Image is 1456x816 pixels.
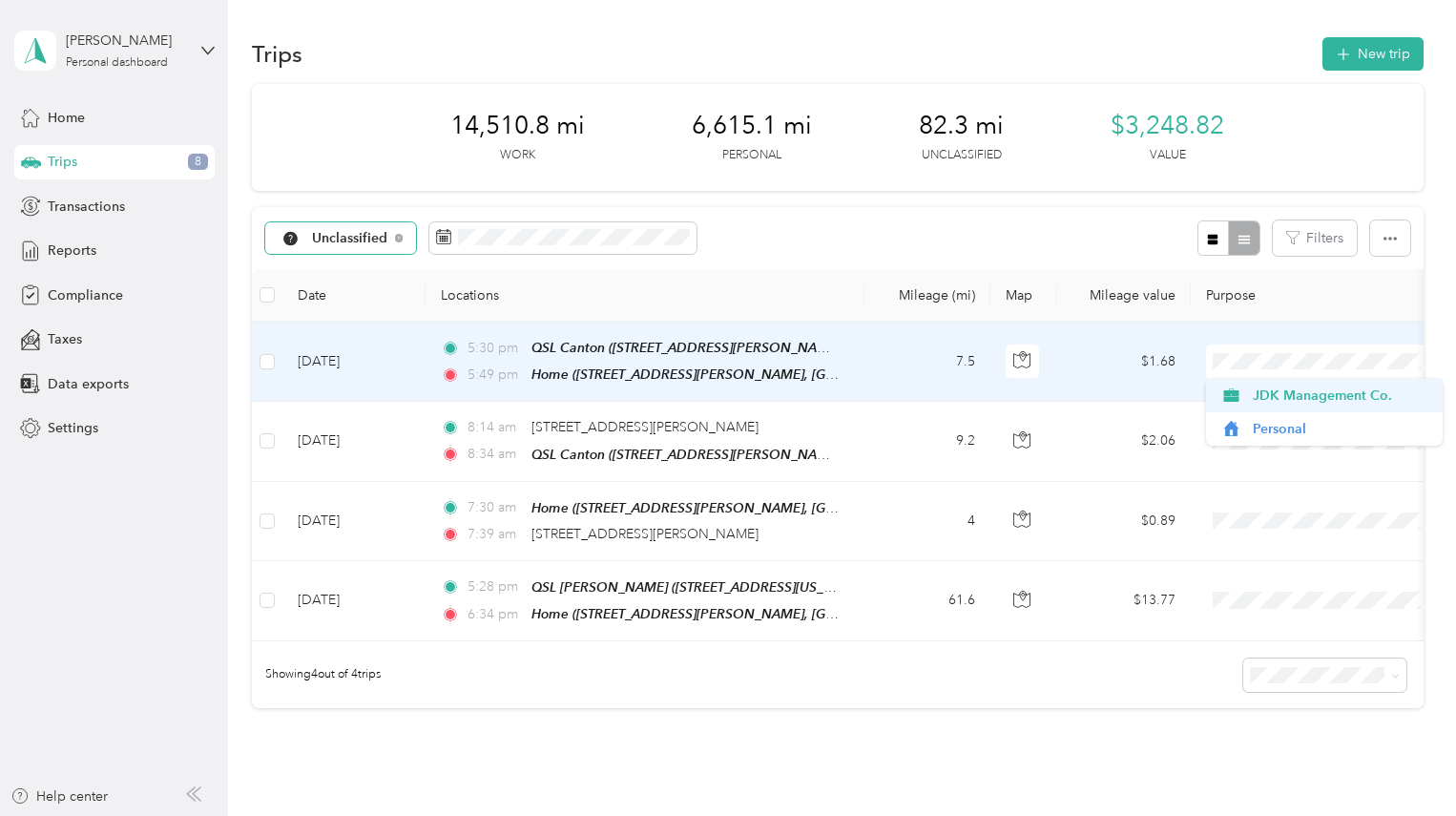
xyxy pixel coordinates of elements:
[1150,147,1186,164] p: Value
[500,147,535,164] p: Work
[531,606,1024,622] span: Home ([STREET_ADDRESS][PERSON_NAME], [GEOGRAPHIC_DATA], [US_STATE])
[48,285,123,305] span: Compliance
[282,561,426,641] td: [DATE]
[282,269,426,322] th: Date
[1057,402,1191,481] td: $2.06
[1057,482,1191,561] td: $0.89
[919,111,1004,141] span: 82.3 mi
[282,482,426,561] td: [DATE]
[531,500,1024,516] span: Home ([STREET_ADDRESS][PERSON_NAME], [GEOGRAPHIC_DATA], [US_STATE])
[426,269,864,322] th: Locations
[468,338,522,359] span: 5:30 pm
[990,269,1057,322] th: Map
[48,152,77,172] span: Trips
[48,418,98,438] span: Settings
[864,482,990,561] td: 4
[10,786,108,806] button: Help center
[1057,322,1191,402] td: $1.68
[468,604,522,625] span: 6:34 pm
[1349,709,1456,816] iframe: Everlance-gr Chat Button Frame
[282,402,426,481] td: [DATE]
[531,366,1024,383] span: Home ([STREET_ADDRESS][PERSON_NAME], [GEOGRAPHIC_DATA], [US_STATE])
[48,329,82,349] span: Taxes
[450,111,585,141] span: 14,510.8 mi
[531,579,866,596] span: QSL [PERSON_NAME] ([STREET_ADDRESS][US_STATE])
[922,147,1002,164] p: Unclassified
[468,417,522,438] span: 8:14 am
[531,419,759,435] span: [STREET_ADDRESS][PERSON_NAME]
[531,447,911,463] span: QSL Canton ([STREET_ADDRESS][PERSON_NAME][US_STATE])
[864,322,990,402] td: 7.5
[252,44,302,64] h1: Trips
[468,365,522,386] span: 5:49 pm
[864,269,990,322] th: Mileage (mi)
[66,31,185,51] div: [PERSON_NAME]
[468,497,522,518] span: 7:30 am
[864,402,990,481] td: 9.2
[1111,111,1224,141] span: $3,248.82
[1253,419,1429,439] span: Personal
[468,444,522,465] span: 8:34 am
[468,524,522,545] span: 7:39 am
[48,241,96,261] span: Reports
[282,322,426,402] td: [DATE]
[66,57,168,69] div: Personal dashboard
[1273,220,1357,256] button: Filters
[1253,386,1429,406] span: JDK Management Co.
[692,111,812,141] span: 6,615.1 mi
[531,340,911,356] span: QSL Canton ([STREET_ADDRESS][PERSON_NAME][US_STATE])
[1057,561,1191,641] td: $13.77
[252,666,381,683] span: Showing 4 out of 4 trips
[48,374,129,394] span: Data exports
[188,154,208,171] span: 8
[864,561,990,641] td: 61.6
[531,526,759,542] span: [STREET_ADDRESS][PERSON_NAME]
[722,147,781,164] p: Personal
[312,232,388,245] span: Unclassified
[48,108,85,128] span: Home
[1057,269,1191,322] th: Mileage value
[468,576,522,597] span: 5:28 pm
[1322,37,1424,71] button: New trip
[48,197,125,217] span: Transactions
